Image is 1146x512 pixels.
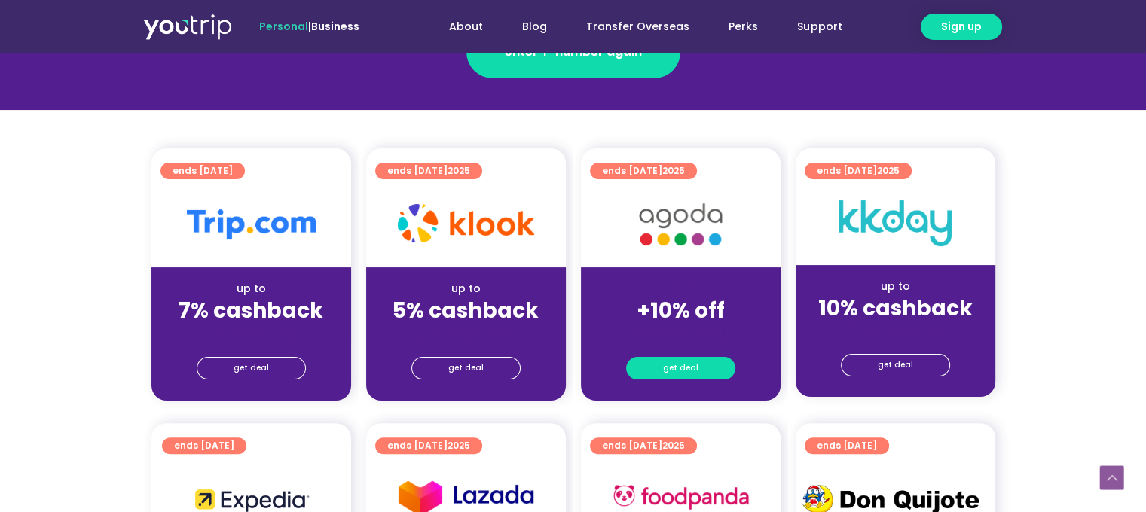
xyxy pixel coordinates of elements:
[808,322,983,338] div: (for stays only)
[877,164,900,177] span: 2025
[163,281,339,297] div: up to
[841,354,950,376] a: get deal
[259,19,359,34] span: |
[162,437,246,454] a: ends [DATE]
[626,357,735,379] a: get deal
[429,13,503,41] a: About
[375,437,482,454] a: ends [DATE]2025
[818,294,973,323] strong: 10% cashback
[448,358,484,379] span: get deal
[817,163,900,179] span: ends [DATE]
[378,325,554,340] div: (for stays only)
[637,296,725,325] strong: +10% off
[602,163,685,179] span: ends [DATE]
[662,164,685,177] span: 2025
[817,437,877,454] span: ends [DATE]
[163,325,339,340] div: (for stays only)
[590,163,697,179] a: ends [DATE]2025
[778,13,861,41] a: Support
[590,437,697,454] a: ends [DATE]2025
[387,437,470,454] span: ends [DATE]
[378,281,554,297] div: up to
[400,13,861,41] nav: Menu
[878,355,913,376] span: get deal
[173,163,233,179] span: ends [DATE]
[709,13,778,41] a: Perks
[234,358,269,379] span: get deal
[805,163,912,179] a: ends [DATE]2025
[602,437,685,454] span: ends [DATE]
[387,163,470,179] span: ends [DATE]
[174,437,234,454] span: ends [DATE]
[593,325,769,340] div: (for stays only)
[662,439,685,452] span: 2025
[808,279,983,294] div: up to
[411,357,521,379] a: get deal
[941,19,982,35] span: Sign up
[160,163,245,179] a: ends [DATE]
[448,164,470,177] span: 2025
[503,13,567,41] a: Blog
[375,163,482,179] a: ends [DATE]2025
[567,13,709,41] a: Transfer Overseas
[179,296,323,325] strong: 7% cashback
[663,358,698,379] span: get deal
[805,437,889,454] a: ends [DATE]
[197,357,306,379] a: get deal
[393,296,539,325] strong: 5% cashback
[311,19,359,34] a: Business
[259,19,308,34] span: Personal
[448,439,470,452] span: 2025
[921,14,1002,40] a: Sign up
[667,281,695,296] span: up to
